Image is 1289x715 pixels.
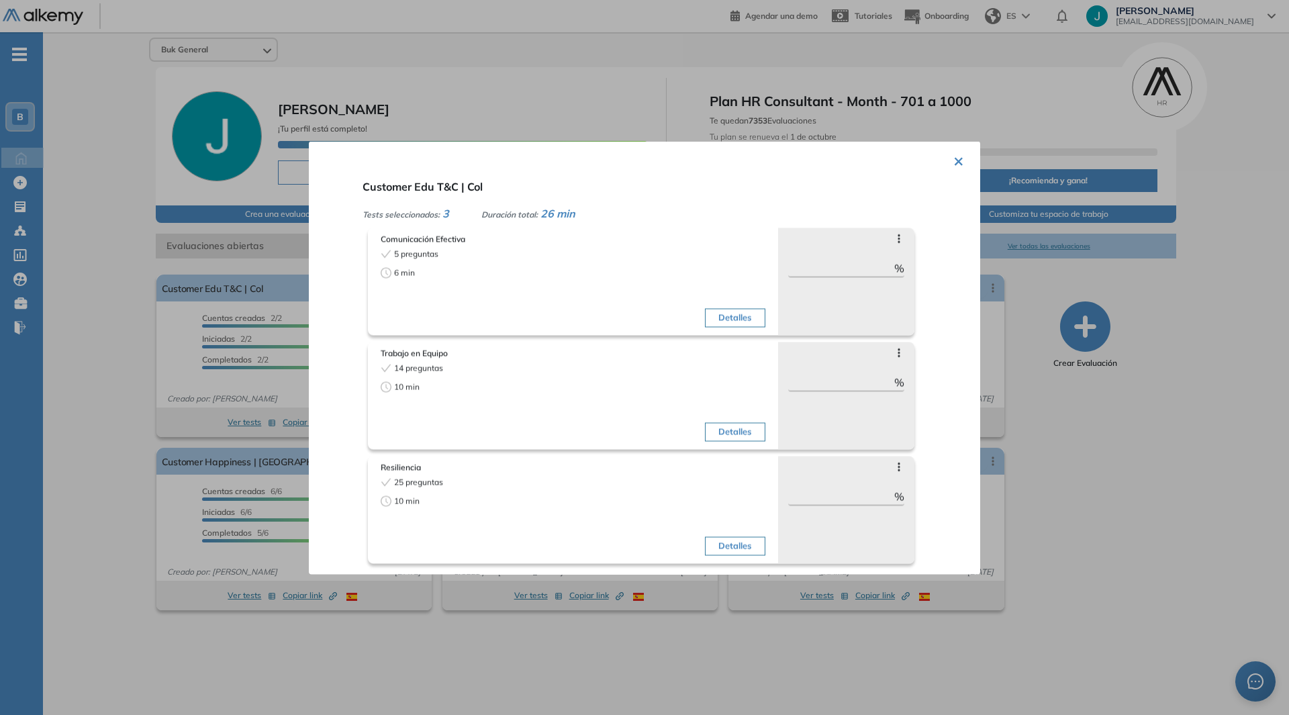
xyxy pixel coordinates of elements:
[705,422,765,441] button: Detalles
[381,347,765,359] span: Trabajo en Equipo
[394,362,443,374] span: 14 preguntas
[481,209,538,219] span: Duración total:
[381,381,391,392] span: clock-circle
[953,146,964,173] button: ×
[381,477,391,487] span: check
[363,179,483,193] span: Customer Edu T&C | Col
[394,476,443,488] span: 25 preguntas
[894,488,904,504] span: %
[705,536,765,555] button: Detalles
[363,209,440,219] span: Tests seleccionados:
[394,267,415,279] span: 6 min
[394,248,438,260] span: 5 preguntas
[894,260,904,276] span: %
[381,248,391,259] span: check
[381,495,391,506] span: clock-circle
[394,495,420,507] span: 10 min
[394,381,420,393] span: 10 min
[442,206,449,220] span: 3
[381,267,391,278] span: clock-circle
[381,461,765,473] span: Resiliencia
[705,308,765,327] button: Detalles
[894,374,904,390] span: %
[381,363,391,373] span: check
[540,206,575,220] span: 26 min
[381,233,765,245] span: Comunicación Efectiva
